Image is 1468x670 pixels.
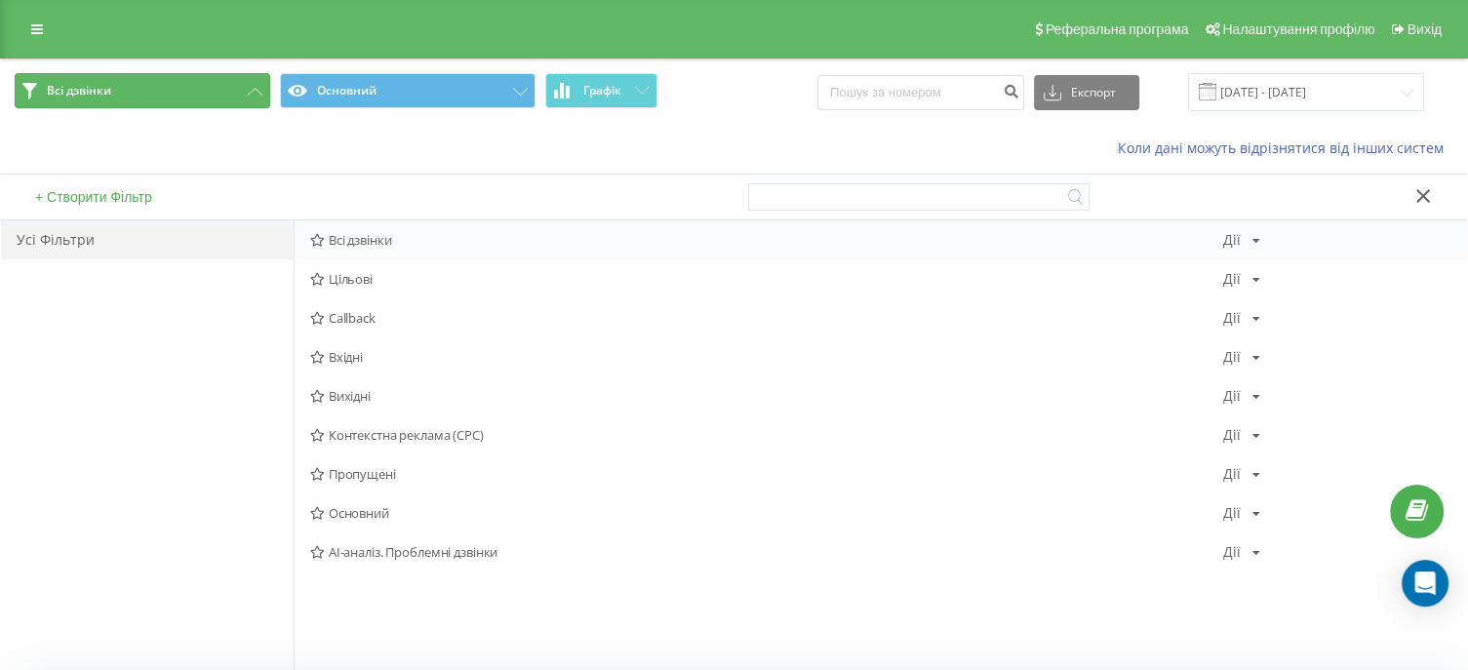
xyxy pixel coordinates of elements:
span: AI-аналіз. Проблемні дзвінки [310,545,1223,559]
button: Основний [280,73,536,108]
span: Графік [583,84,621,98]
span: Всі дзвінки [310,233,1223,247]
button: Експорт [1034,75,1139,110]
input: Пошук за номером [817,75,1024,110]
div: Усі Фільтри [1,220,294,259]
button: Графік [545,73,657,108]
span: Пропущені [310,467,1223,481]
div: Дії [1223,545,1241,559]
span: Цільові [310,272,1223,286]
span: Вхідні [310,350,1223,364]
span: Вихідні [310,389,1223,403]
span: Вихід [1408,21,1442,37]
button: Закрити [1409,187,1438,208]
div: Дії [1223,272,1241,286]
div: Дії [1223,350,1241,364]
div: Open Intercom Messenger [1402,560,1448,607]
div: Дії [1223,467,1241,481]
div: Дії [1223,233,1241,247]
div: Дії [1223,311,1241,325]
span: Реферальна програма [1046,21,1189,37]
span: Всі дзвінки [47,83,111,99]
span: Основний [310,506,1223,520]
div: Дії [1223,428,1241,442]
div: Дії [1223,506,1241,520]
span: Callback [310,311,1223,325]
button: + Створити Фільтр [29,188,158,206]
div: Дії [1223,389,1241,403]
button: Всі дзвінки [15,73,270,108]
a: Коли дані можуть відрізнятися вiд інших систем [1118,138,1453,157]
span: Контекстна реклама (CPC) [310,428,1223,442]
span: Налаштування профілю [1222,21,1374,37]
